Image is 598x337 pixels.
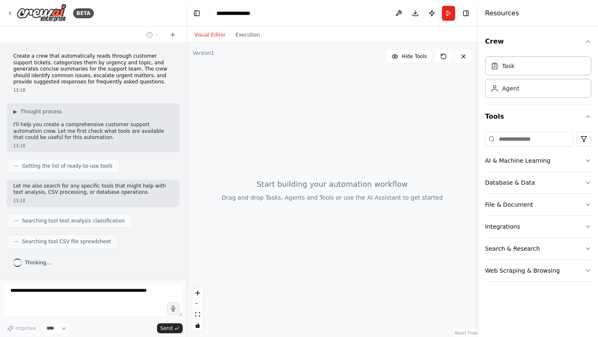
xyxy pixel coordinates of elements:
span: Hide Tools [402,53,427,60]
div: Task [502,62,515,70]
a: React Flow attribution [455,331,477,335]
button: fit view [192,309,203,320]
button: Database & Data [485,172,591,193]
span: Searching tool CSV file spreadsheet [22,238,111,245]
button: File & Document [485,194,591,215]
span: Improve [15,325,36,332]
h4: Resources [485,8,519,18]
button: Crew [485,30,591,53]
button: Integrations [485,216,591,237]
button: Switch to previous chat [143,30,163,40]
button: zoom out [192,298,203,309]
div: Tools [485,128,591,288]
div: 13:18 [13,143,173,149]
div: Crew [485,53,591,105]
div: Version 1 [193,50,214,56]
div: 13:18 [13,198,173,204]
button: Search & Research [485,238,591,259]
button: Web Scraping & Browsing [485,260,591,281]
div: Agent [502,84,519,93]
span: Searching tool text analysis classification [22,217,125,224]
button: toggle interactivity [192,320,203,331]
button: Click to speak your automation idea [167,302,179,315]
button: zoom in [192,288,203,298]
div: 13:18 [13,87,173,93]
span: ▶ [13,108,17,115]
img: Logo [17,4,66,22]
button: Hide left sidebar [191,7,203,19]
div: BETA [73,8,94,18]
p: I'll help you create a comprehensive customer support automation crew. Let me first check what to... [13,122,173,141]
button: Execution [230,30,265,40]
span: Send [160,325,173,332]
button: Hide Tools [387,50,432,63]
button: ▶Thought process [13,108,62,115]
p: Let me also search for any specific tools that might help with text analysis, CSV processing, or ... [13,183,173,196]
p: Create a crew that automatically reads through customer support tickets, categorizes them by urge... [13,53,173,85]
div: React Flow controls [192,288,203,331]
button: Improve [3,323,39,334]
nav: breadcrumb [216,9,259,17]
button: Start a new chat [166,30,179,40]
span: Getting the list of ready-to-use tools [22,163,113,169]
button: Send [157,323,183,333]
button: Visual Editor [189,30,230,40]
button: Hide right sidebar [460,7,472,19]
button: AI & Machine Learning [485,150,591,171]
button: Tools [485,105,591,128]
span: Thought process [20,108,62,115]
span: Thinking... [25,259,51,266]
